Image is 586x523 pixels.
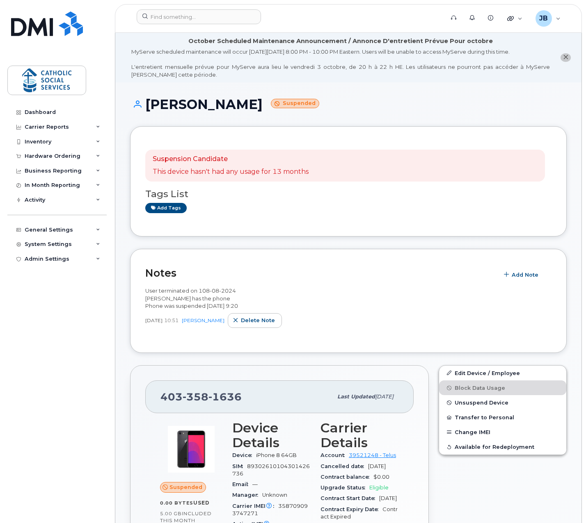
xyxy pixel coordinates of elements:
[145,267,494,279] h2: Notes
[188,37,493,45] div: October Scheduled Maintenance Announcement / Annonce D'entretient Prévue Pour octobre
[439,395,566,410] button: Unsuspend Device
[512,271,538,279] span: Add Note
[164,317,179,324] span: 10:51
[349,452,396,458] a: 39521248 - Telus
[337,393,375,400] span: Last updated
[232,421,311,450] h3: Device Details
[228,313,282,328] button: Delete note
[561,53,571,62] button: close notification
[439,380,566,395] button: Block Data Usage
[252,481,258,487] span: —
[375,393,394,400] span: [DATE]
[320,506,398,520] span: Contract Expired
[320,463,368,469] span: Cancelled date
[320,452,349,458] span: Account
[439,366,566,380] a: Edit Device / Employee
[262,492,287,498] span: Unknown
[369,484,389,491] span: Eligible
[182,317,224,323] a: [PERSON_NAME]
[153,167,309,177] p: This device hasn't had any usage for 13 months
[232,452,256,458] span: Device
[550,487,580,517] iframe: Messenger Launcher
[232,492,262,498] span: Manager
[320,495,379,501] span: Contract Start Date
[169,483,202,491] span: Suspended
[160,391,242,403] span: 403
[455,400,508,406] span: Unsuspend Device
[373,474,389,480] span: $0.00
[232,481,252,487] span: Email
[439,439,566,454] button: Available for Redeployment
[145,189,552,199] h3: Tags List
[320,506,382,512] span: Contract Expiry Date
[499,267,545,282] button: Add Note
[379,495,397,501] span: [DATE]
[455,444,534,450] span: Available for Redeployment
[130,97,567,111] h1: [PERSON_NAME]
[232,503,308,516] span: 358709093747271
[160,511,182,516] span: 5.00 GB
[208,391,242,403] span: 1636
[439,410,566,425] button: Transfer to Personal
[167,425,216,474] img: image20231002-3703462-bzhi73.jpeg
[256,452,297,458] span: iPhone 8 64GB
[193,500,210,506] span: used
[145,203,187,213] a: Add tags
[145,287,238,309] span: User terminated on 108-08-2024 [PERSON_NAME] has the phone Phone was suspended [DATE] 9:20
[368,463,386,469] span: [DATE]
[183,391,208,403] span: 358
[241,316,275,324] span: Delete note
[131,48,550,78] div: MyServe scheduled maintenance will occur [DATE][DATE] 8:00 PM - 10:00 PM Eastern. Users will be u...
[320,484,369,491] span: Upgrade Status
[232,463,310,477] span: 89302610104301426736
[232,503,278,509] span: Carrier IMEI
[232,463,247,469] span: SIM
[160,500,193,506] span: 0.00 Bytes
[271,99,319,108] small: Suspended
[320,421,399,450] h3: Carrier Details
[145,317,163,324] span: [DATE]
[320,474,373,480] span: Contract balance
[153,155,309,164] p: Suspension Candidate
[439,425,566,439] button: Change IMEI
